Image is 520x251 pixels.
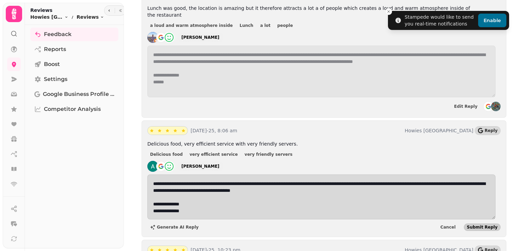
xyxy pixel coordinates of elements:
[467,225,498,229] span: Submit Reply
[163,127,172,135] button: star
[147,32,158,43] img: ALV-UjUZiU_eRo3bp2-q2hH-tsDoebbZlqzb5jUSw61Br20WTfA8maah=s120-c-rp-mo-ba3-br100
[30,72,118,86] a: Settings
[30,87,118,101] a: Google Business Profile (Beta)
[43,90,114,98] span: Google Business Profile (Beta)
[30,14,68,20] button: Howies [GEOGRAPHIC_DATA]
[179,127,188,135] button: star
[147,223,201,231] button: Generate AI Reply
[440,225,456,229] span: Cancel
[483,101,494,112] img: go-emblem@2x.png
[77,14,104,20] button: Reviews
[147,5,470,18] span: Lunch was good, the location is amazing but it therefore attracts a lot a of people which creates...
[177,162,224,171] a: [PERSON_NAME]
[147,141,298,147] span: Delicious food, very efficient service with very friendly servers.
[237,22,256,29] button: Lunch
[157,225,199,229] span: Generate AI Reply
[191,127,402,134] p: [DATE]-25, 8:06 am
[156,32,166,43] img: go-emblem@2x.png
[44,45,66,53] span: Reports
[156,161,166,172] img: go-emblem@2x.png
[464,223,501,231] button: Submit Reply
[451,103,480,110] button: Edit Reply
[30,7,104,14] h2: Reviews
[190,152,238,156] span: very efficient service
[30,14,104,20] nav: breadcrumb
[187,151,241,158] button: very efficient service
[177,33,224,42] a: [PERSON_NAME]
[147,151,185,158] button: Delicious food
[485,129,498,133] span: Reply
[385,8,392,15] button: Close toast
[475,126,501,135] button: Reply
[257,22,273,29] button: a lot
[148,127,156,135] button: star
[181,164,220,169] div: [PERSON_NAME]
[245,152,293,156] span: very friendly servers
[147,161,158,172] img: ACg8ocLNLUBca9ai6iI1vHEZ5Y1fnzwQHunsZBmDG8QpXxjnetvsCA=s120-c-rp-mo-br100
[147,22,235,29] button: a loud and warm atmosphere inside
[30,14,63,20] span: Howies [GEOGRAPHIC_DATA]
[181,35,220,40] div: [PERSON_NAME]
[275,22,296,29] button: people
[30,43,118,56] a: Reports
[240,23,253,28] span: Lunch
[44,60,60,68] span: Boost
[30,102,118,116] a: Competitor Analysis
[171,127,179,135] button: star
[260,23,270,28] span: a lot
[405,127,473,134] p: Howies [GEOGRAPHIC_DATA]
[44,30,71,38] span: Feedback
[491,102,501,111] img: aHR0cHM6Ly9maWxlcy5zdGFtcGVkZS5haS9mMTYzZmY2Mi0yMTE2LTExZWMtYmQ2Ni0wYTU4YTlmZWFjMDIvbWVkaWEvNGY1O...
[150,23,233,28] span: a loud and warm atmosphere inside
[30,57,118,71] a: Boost
[150,152,183,156] span: Delicious food
[405,14,475,27] div: Stampede would like to send you real-time notifications
[242,151,295,158] button: very friendly servers
[478,14,506,27] button: Enable
[44,75,67,83] span: Settings
[44,105,101,113] span: Competitor Analysis
[454,104,477,108] span: Edit Reply
[277,23,293,28] span: people
[30,28,118,41] a: Feedback
[156,127,164,135] button: star
[438,224,458,231] button: Cancel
